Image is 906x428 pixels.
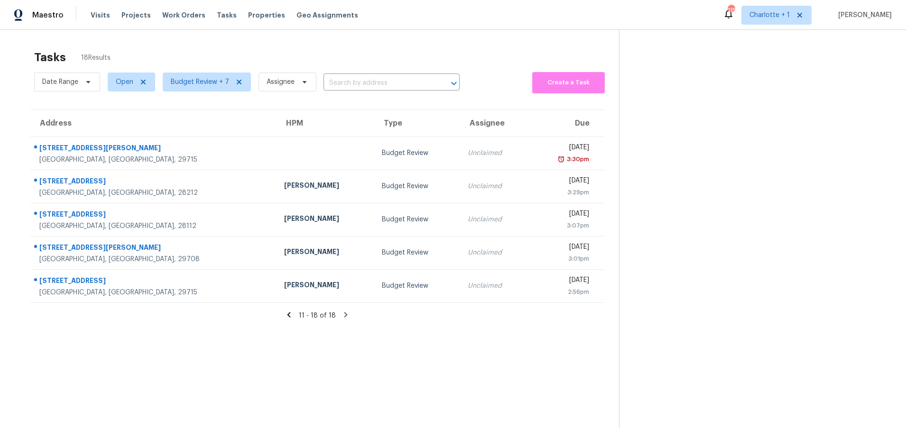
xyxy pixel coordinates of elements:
[39,155,269,164] div: [GEOGRAPHIC_DATA], [GEOGRAPHIC_DATA], 29715
[382,182,453,191] div: Budget Review
[121,10,151,20] span: Projects
[267,77,295,87] span: Assignee
[382,148,453,158] div: Budget Review
[39,209,269,221] div: [STREET_ADDRESS]
[468,182,521,191] div: Unclaimed
[834,10,892,20] span: [PERSON_NAME]
[116,77,133,87] span: Open
[32,10,64,20] span: Maestro
[42,77,78,87] span: Date Range
[536,176,589,188] div: [DATE]
[81,53,111,63] span: 18 Results
[536,188,589,197] div: 3:29pm
[382,248,453,257] div: Budget Review
[536,221,589,230] div: 3:07pm
[536,287,589,297] div: 2:56pm
[536,209,589,221] div: [DATE]
[277,110,374,137] th: HPM
[248,10,285,20] span: Properties
[374,110,460,137] th: Type
[91,10,110,20] span: Visits
[468,148,521,158] div: Unclaimed
[536,275,589,287] div: [DATE]
[34,53,66,62] h2: Tasks
[284,247,367,259] div: [PERSON_NAME]
[39,176,269,188] div: [STREET_ADDRESS]
[468,248,521,257] div: Unclaimed
[557,155,565,164] img: Overdue Alarm Icon
[296,10,358,20] span: Geo Assignments
[728,6,734,15] div: 115
[565,155,589,164] div: 3:30pm
[162,10,205,20] span: Work Orders
[382,215,453,224] div: Budget Review
[532,72,605,93] button: Create a Task
[537,77,600,88] span: Create a Task
[39,188,269,198] div: [GEOGRAPHIC_DATA], [GEOGRAPHIC_DATA], 28212
[468,281,521,291] div: Unclaimed
[284,181,367,192] div: [PERSON_NAME]
[284,214,367,226] div: [PERSON_NAME]
[284,280,367,292] div: [PERSON_NAME]
[536,242,589,254] div: [DATE]
[30,110,277,137] th: Address
[324,76,433,91] input: Search by address
[528,110,604,137] th: Due
[39,276,269,288] div: [STREET_ADDRESS]
[39,288,269,297] div: [GEOGRAPHIC_DATA], [GEOGRAPHIC_DATA], 29715
[749,10,790,20] span: Charlotte + 1
[299,312,336,319] span: 11 - 18 of 18
[39,255,269,264] div: [GEOGRAPHIC_DATA], [GEOGRAPHIC_DATA], 29708
[217,12,237,18] span: Tasks
[460,110,529,137] th: Assignee
[39,243,269,255] div: [STREET_ADDRESS][PERSON_NAME]
[39,143,269,155] div: [STREET_ADDRESS][PERSON_NAME]
[382,281,453,291] div: Budget Review
[39,221,269,231] div: [GEOGRAPHIC_DATA], [GEOGRAPHIC_DATA], 28112
[468,215,521,224] div: Unclaimed
[171,77,229,87] span: Budget Review + 7
[536,143,589,155] div: [DATE]
[536,254,589,264] div: 3:01pm
[447,77,461,90] button: Open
